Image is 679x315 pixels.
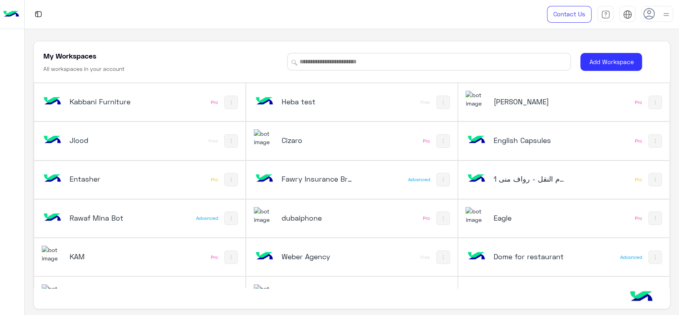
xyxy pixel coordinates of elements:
img: bot image [254,91,275,112]
img: 1403182699927242 [254,207,275,224]
div: Free [420,254,430,260]
img: bot image [465,284,487,306]
img: Logo [3,6,19,23]
div: Pro [423,138,430,144]
h5: Dome for restaurant [493,252,564,261]
h5: Weber Agency [282,252,352,261]
a: Contact Us [547,6,591,23]
img: 919860931428189 [254,129,275,147]
img: 713415422032625 [465,207,487,224]
h5: Rawaf Mina Bot [70,213,140,223]
img: bot image [465,129,487,151]
div: Pro [635,99,642,106]
div: Pro [635,176,642,183]
div: Advanced [408,176,430,183]
div: Free [420,99,430,106]
h5: Kabbani Furniture [70,97,140,106]
img: tab [33,9,43,19]
h5: Eagle [493,213,564,223]
div: Advanced [620,254,642,260]
div: Pro [423,215,430,221]
button: Add Workspace [580,53,642,71]
h5: نظام النقل - رواف منى 1 [493,174,564,184]
div: Pro [635,138,642,144]
img: 114004088273201 [42,284,63,301]
img: hulul-logo.png [627,283,655,311]
div: Pro [211,176,218,183]
div: Pro [635,215,642,221]
h6: All workspaces in your account [43,65,125,73]
img: bot image [254,246,275,267]
div: Pro [211,254,218,260]
div: Free [208,138,218,144]
h5: My Workspaces [43,51,96,61]
img: bot image [254,168,275,190]
img: tab [601,10,610,19]
img: 146205905242462 [42,129,63,151]
div: Pro [211,99,218,106]
img: 630227726849311 [254,284,275,301]
img: 137472623329108 [465,168,487,190]
img: bot image [42,168,63,190]
h5: Ahmed El Sallab [493,97,564,106]
h5: Jlood [70,135,140,145]
h5: KAM [70,252,140,261]
img: bot image [42,91,63,112]
img: 322208621163248 [465,91,487,108]
h5: Cizaro [282,135,352,145]
img: bot image [465,246,487,267]
h5: Heba test [282,97,352,106]
img: 228235970373281 [42,246,63,263]
img: bot image [42,207,63,229]
h5: Entasher [70,174,140,184]
img: tab [623,10,632,19]
h5: dubaiphone [282,213,352,223]
div: Advanced [196,215,218,221]
h5: English Capsules [493,135,564,145]
a: tab [597,6,613,23]
img: profile [661,10,671,20]
h5: Fawry Insurance Brokerage`s [282,174,352,184]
